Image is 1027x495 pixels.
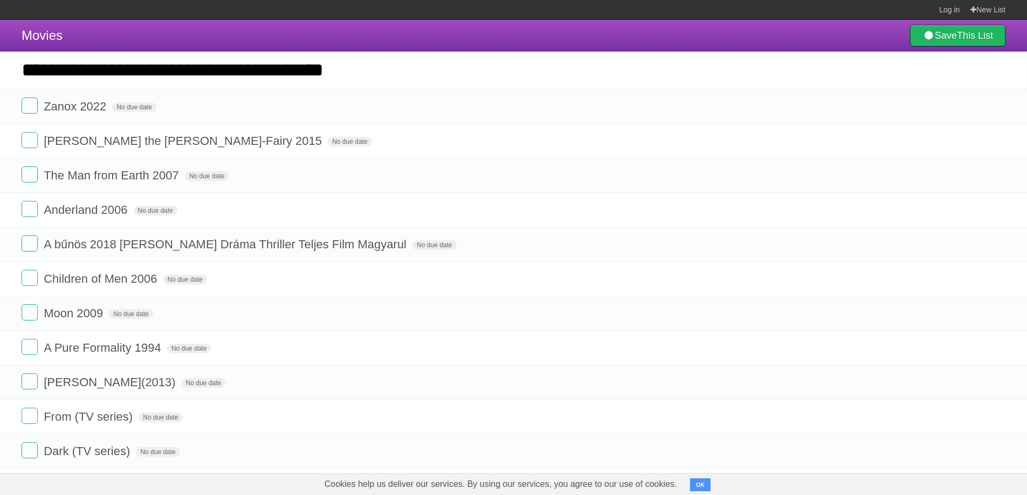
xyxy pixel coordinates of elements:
[167,344,211,353] span: No due date
[44,375,178,389] span: [PERSON_NAME](2013)
[22,201,38,217] label: Done
[44,444,133,458] span: Dark (TV series)
[112,102,156,112] span: No due date
[328,137,371,147] span: No due date
[182,378,225,388] span: No due date
[44,238,409,251] span: A bűnös 2018 [PERSON_NAME] Dráma Thriller Teljes Film Magyarul
[690,478,711,491] button: OK
[44,203,130,217] span: Anderland 2006
[22,28,63,43] span: Movies
[134,206,177,215] span: No due date
[910,25,1005,46] a: SaveThis List
[44,341,164,354] span: A Pure Formality 1994
[44,410,135,423] span: From (TV series)
[22,235,38,252] label: Done
[44,169,182,182] span: The Man from Earth 2007
[44,306,106,320] span: Moon 2009
[314,473,688,495] span: Cookies help us deliver our services. By using our services, you agree to our use of cookies.
[22,270,38,286] label: Done
[957,30,993,41] b: This List
[139,413,182,422] span: No due date
[22,408,38,424] label: Done
[163,275,207,284] span: No due date
[22,442,38,458] label: Done
[44,272,160,285] span: Children of Men 2006
[109,309,153,319] span: No due date
[22,97,38,114] label: Done
[44,134,325,148] span: [PERSON_NAME] the [PERSON_NAME]-Fairy 2015
[412,240,456,250] span: No due date
[185,171,229,181] span: No due date
[136,447,180,457] span: No due date
[22,166,38,183] label: Done
[22,304,38,320] label: Done
[22,132,38,148] label: Done
[22,339,38,355] label: Done
[22,373,38,389] label: Done
[44,100,109,113] span: Zanox 2022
